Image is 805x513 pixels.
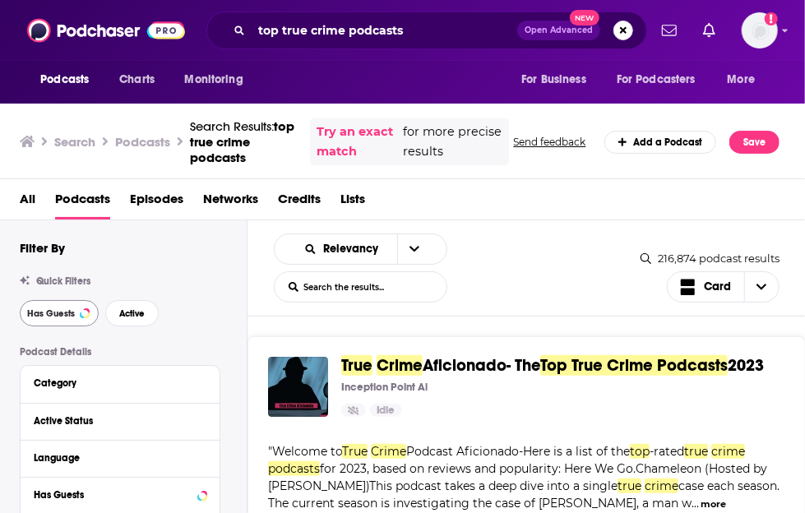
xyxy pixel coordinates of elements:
[570,10,599,25] span: New
[645,478,678,493] span: crime
[370,404,402,417] a: Idle
[268,461,320,476] span: podcasts
[317,122,400,160] a: Try an exact match
[252,17,517,44] input: Search podcasts, credits, & more...
[403,122,502,160] span: for more precise results
[268,444,780,511] span: "
[119,68,155,91] span: Charts
[323,243,384,255] span: Relevancy
[696,16,722,44] a: Show notifications dropdown
[742,12,778,49] span: Logged in as CaveHenricks
[742,12,778,49] button: Show profile menu
[684,444,708,459] span: true
[203,186,258,220] a: Networks
[606,64,719,95] button: open menu
[173,64,264,95] button: open menu
[27,15,185,46] img: Podchaser - Follow, Share and Rate Podcasts
[728,68,756,91] span: More
[34,372,206,393] button: Category
[667,271,780,303] button: Choose View
[377,403,396,419] span: Idle
[34,415,196,427] div: Active Status
[206,12,647,49] div: Search podcasts, credits, & more...
[36,275,90,287] span: Quick Filters
[517,21,600,40] button: Open AdvancedNew
[109,64,164,95] a: Charts
[54,134,95,150] h3: Search
[34,484,206,505] button: Has Guests
[272,444,342,459] span: Welcome to
[34,377,196,389] div: Category
[119,309,145,318] span: Active
[20,186,35,220] a: All
[604,131,717,154] a: Add a Podcast
[701,497,727,511] button: more
[742,12,778,49] img: User Profile
[711,444,745,459] span: crime
[397,234,432,264] button: open menu
[20,346,220,358] p: Podcast Details
[704,281,731,293] span: Card
[34,410,206,431] button: Active Status
[27,309,75,318] span: Has Guests
[617,68,696,91] span: For Podcasters
[268,357,328,417] img: True Crime Aficionado- The Top True Crime Podcasts 2023
[510,64,607,95] button: open menu
[340,186,365,220] a: Lists
[278,186,321,220] a: Credits
[630,444,650,459] span: top
[190,118,294,165] span: top true crime podcasts
[130,186,183,220] a: Episodes
[692,496,699,511] span: ...
[521,68,586,91] span: For Business
[377,355,423,376] span: Crime
[268,461,767,493] span: for 2023, based on reviews and popularity: Here We Go.Chameleon (Hosted by [PERSON_NAME])This pod...
[423,355,540,376] span: Aficionado- The
[509,135,591,149] button: Send feedback
[641,252,780,265] div: 216,874 podcast results
[342,444,368,459] span: True
[650,444,684,459] span: -rated
[341,355,372,376] span: True
[34,489,192,501] div: Has Guests
[190,118,297,165] a: Search Results:top true crime podcasts
[728,355,764,376] span: 2023
[406,444,630,459] span: Podcast Aficionado-Here is a list of the
[729,131,780,154] button: Save
[20,240,65,256] h2: Filter By
[115,134,170,150] h3: Podcasts
[618,478,641,493] span: true
[371,444,406,459] span: Crime
[716,64,776,95] button: open menu
[29,64,110,95] button: open menu
[341,381,428,394] p: Inception Point Ai
[525,26,593,35] span: Open Advanced
[655,16,683,44] a: Show notifications dropdown
[105,300,159,326] button: Active
[765,12,778,25] svg: Add a profile image
[40,68,89,91] span: Podcasts
[34,447,206,468] button: Language
[274,233,447,265] h2: Choose List sort
[184,68,243,91] span: Monitoring
[34,452,196,464] div: Language
[20,300,99,326] button: Has Guests
[55,186,110,220] a: Podcasts
[341,357,764,375] a: TrueCrimeAficionado- TheTop True Crime Podcasts2023
[190,118,297,165] div: Search Results:
[540,355,728,376] span: Top True Crime Podcasts
[289,243,397,255] button: open menu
